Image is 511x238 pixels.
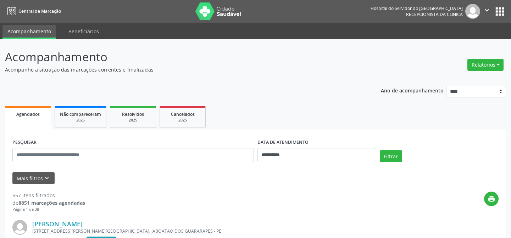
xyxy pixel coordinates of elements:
[381,86,444,95] p: Ano de acompanhamento
[171,111,195,117] span: Cancelados
[2,25,56,39] a: Acompanhamento
[371,5,463,11] div: Hospital do Servidor do [GEOGRAPHIC_DATA]
[32,228,392,234] div: [STREET_ADDRESS][PERSON_NAME][GEOGRAPHIC_DATA], JABOATAO DOS GUARARAPES - PE
[480,4,494,19] button: 
[12,199,85,206] div: de
[257,137,309,148] label: DATA DE ATENDIMENTO
[18,199,85,206] strong: 8851 marcações agendadas
[63,25,104,38] a: Beneficiários
[5,48,356,66] p: Acompanhamento
[60,118,101,123] div: 2025
[12,192,85,199] div: 557 itens filtrados
[115,118,151,123] div: 2025
[406,11,463,17] span: Recepcionista da clínica
[12,137,37,148] label: PESQUISAR
[12,220,27,235] img: img
[43,174,51,182] i: keyboard_arrow_down
[484,192,499,206] button: print
[60,111,101,117] span: Não compareceram
[488,195,495,203] i: print
[122,111,144,117] span: Resolvidos
[380,150,402,162] button: Filtrar
[5,5,61,17] a: Central de Marcação
[483,6,491,14] i: 
[465,4,480,19] img: img
[18,8,61,14] span: Central de Marcação
[467,59,504,71] button: Relatórios
[494,5,506,18] button: apps
[12,172,55,185] button: Mais filtroskeyboard_arrow_down
[165,118,200,123] div: 2025
[32,220,83,228] a: [PERSON_NAME]
[16,111,40,117] span: Agendados
[12,206,85,212] div: Página 1 de 38
[5,66,356,73] p: Acompanhe a situação das marcações correntes e finalizadas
